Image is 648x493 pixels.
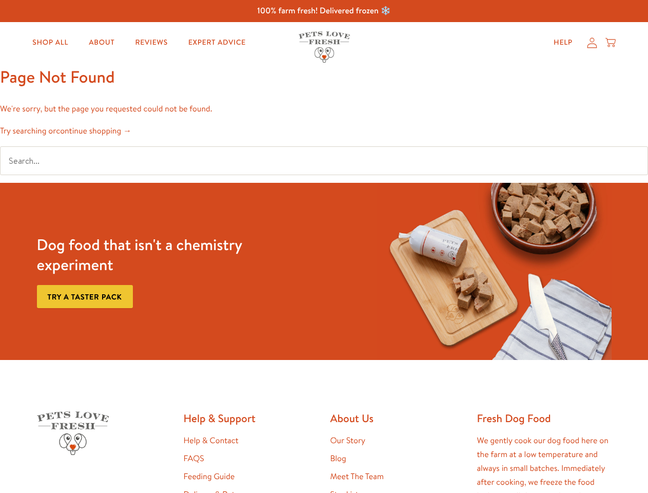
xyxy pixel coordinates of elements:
a: continue shopping → [56,125,131,137]
a: Our Story [330,435,366,446]
a: Help [545,32,581,53]
h3: Dog food that isn't a chemistry experiment [37,235,271,275]
a: Try a taster pack [37,285,133,308]
h2: Fresh Dog Food [477,411,612,425]
a: FAQS [184,453,204,464]
a: Feeding Guide [184,471,235,482]
img: Fussy [377,183,611,360]
h2: Help & Support [184,411,318,425]
a: Reviews [127,32,175,53]
a: Meet The Team [330,471,384,482]
a: Shop All [24,32,76,53]
img: Pets Love Fresh [37,411,109,455]
a: Expert Advice [180,32,254,53]
h2: About Us [330,411,465,425]
a: Help & Contact [184,435,239,446]
a: About [81,32,123,53]
img: Pets Love Fresh [299,31,350,63]
a: Blog [330,453,346,464]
